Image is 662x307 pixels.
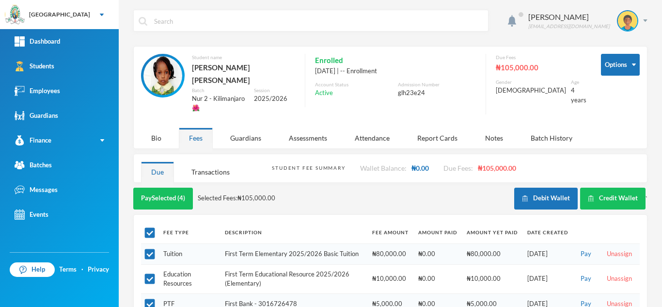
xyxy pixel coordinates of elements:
[604,249,635,259] button: Unassign
[522,244,573,265] td: [DATE]
[315,54,343,66] span: Enrolled
[192,61,295,87] div: [PERSON_NAME] [PERSON_NAME]
[315,81,393,88] div: Account Status
[158,222,220,244] th: Fee Type
[578,249,594,259] button: Pay
[345,128,400,148] div: Attendance
[475,128,513,148] div: Notes
[15,160,52,170] div: Batches
[496,86,566,96] div: [DEMOGRAPHIC_DATA]
[578,274,594,284] button: Pay
[478,164,516,172] span: ₦105,000.00
[571,79,586,86] div: Age
[254,94,295,104] div: 2025/2026
[179,128,213,148] div: Fees
[15,36,60,47] div: Dashboard
[158,244,220,265] td: Tuition
[315,88,333,98] span: Active
[254,87,295,94] div: Session
[528,11,610,23] div: [PERSON_NAME]
[601,54,640,76] button: Options
[618,11,637,31] img: STUDENT
[462,264,522,293] td: ₦10,000.00
[141,128,172,148] div: Bio
[198,194,275,203] span: Selected Fees: ₦105,000.00
[604,274,635,284] button: Unassign
[59,265,77,275] a: Terms
[15,86,60,96] div: Employees
[407,128,468,148] div: Report Cards
[367,244,413,265] td: ₦80,000.00
[272,164,345,172] div: Student Fee Summary
[29,10,90,19] div: [GEOGRAPHIC_DATA]
[520,128,583,148] div: Batch History
[571,86,586,105] div: 4 years
[192,87,247,94] div: Batch
[81,265,83,275] div: ·
[143,56,182,95] img: STUDENT
[496,61,586,74] div: ₦105,000.00
[10,262,55,277] a: Help
[367,264,413,293] td: ₦10,000.00
[220,244,367,265] td: First Term Elementary 2025/2026 Basic Tuition
[462,222,522,244] th: Amount Yet Paid
[514,188,578,210] button: Debit Wallet
[192,94,247,113] div: Nur 2 - Kilimanjaro 🌺
[220,128,271,148] div: Guardians
[139,17,147,26] img: search
[411,164,429,172] span: ₦0.00
[580,188,646,210] button: Credit Wallet
[181,162,240,182] div: Transactions
[5,5,25,25] img: logo
[15,135,51,145] div: Finance
[360,164,407,172] span: Wallet Balance:
[220,222,367,244] th: Description
[398,88,476,98] div: glh23e24
[192,54,295,61] div: Student name
[133,188,193,210] button: PaySelected (4)
[15,61,54,71] div: Students
[15,111,58,121] div: Guardians
[315,66,476,76] div: [DATE] | -- Enrollment
[413,222,462,244] th: Amount Paid
[398,81,476,88] div: Admission Number
[220,264,367,293] td: First Term Educational Resource 2025/2026 (Elementary)
[367,222,413,244] th: Fee Amount
[413,264,462,293] td: ₦0.00
[496,54,586,61] div: Due Fees
[279,128,337,148] div: Assessments
[15,210,48,220] div: Events
[443,164,473,172] span: Due Fees:
[153,10,483,32] input: Search
[522,264,573,293] td: [DATE]
[462,244,522,265] td: ₦80,000.00
[88,265,109,275] a: Privacy
[514,188,647,210] div: `
[141,162,174,182] div: Due
[15,185,58,195] div: Messages
[528,23,610,30] div: [EMAIL_ADDRESS][DOMAIN_NAME]
[496,79,566,86] div: Gender
[158,264,220,293] td: Education Resources
[522,222,573,244] th: Date Created
[413,244,462,265] td: ₦0.00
